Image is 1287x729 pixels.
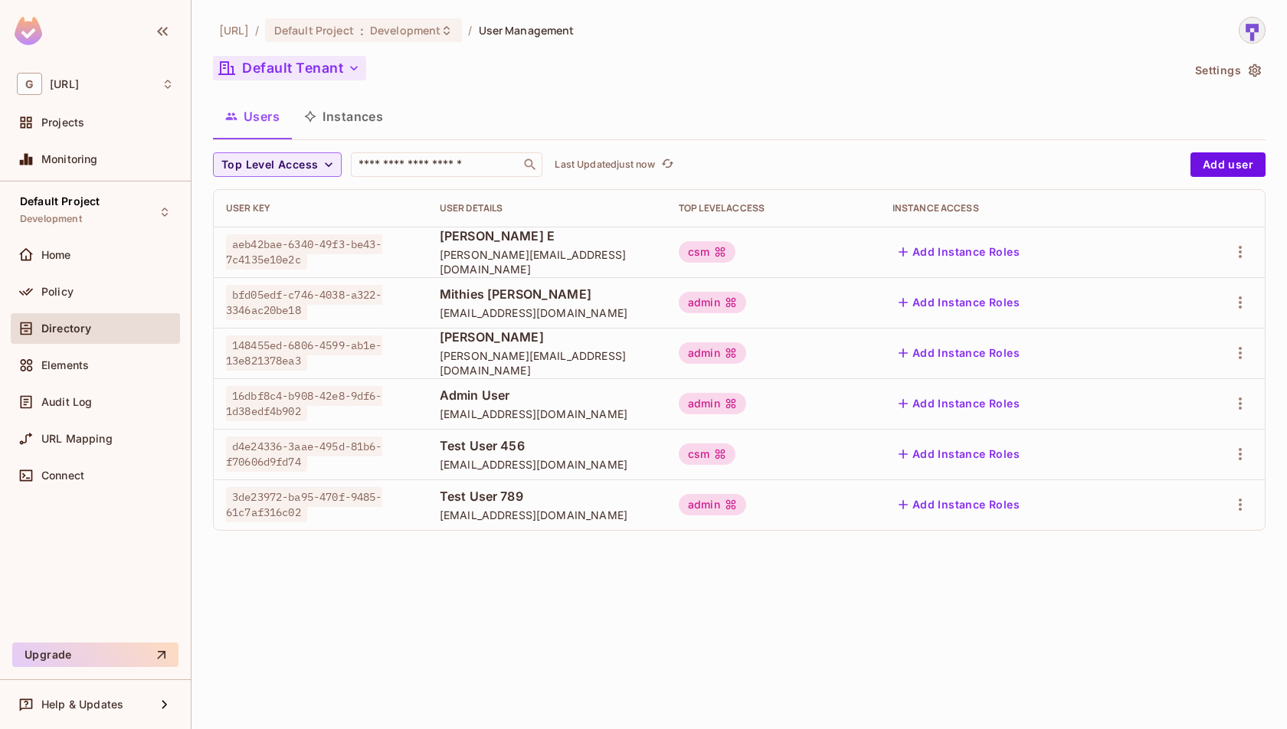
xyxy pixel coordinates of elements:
button: Add Instance Roles [892,492,1026,517]
span: Top Level Access [221,155,318,175]
span: URL Mapping [41,433,113,445]
span: Help & Updates [41,698,123,711]
span: Elements [41,359,89,371]
span: Audit Log [41,396,92,408]
button: refresh [658,155,676,174]
span: Default Project [20,195,100,208]
span: G [17,73,42,95]
span: Admin User [440,387,654,404]
span: [PERSON_NAME][EMAIL_ADDRESS][DOMAIN_NAME] [440,348,654,378]
span: Connect [41,469,84,482]
img: sharmila@genworx.ai [1240,18,1265,43]
span: [EMAIL_ADDRESS][DOMAIN_NAME] [440,508,654,522]
span: [PERSON_NAME] [440,329,654,345]
span: aeb42bae-6340-49f3-be43-7c4135e10e2c [226,234,382,270]
div: admin [679,494,746,515]
button: Upgrade [12,642,178,667]
button: Settings [1189,58,1266,83]
span: d4e24336-3aae-495d-81b6-f70606d9fd74 [226,436,382,472]
span: [EMAIL_ADDRESS][DOMAIN_NAME] [440,457,654,472]
button: Users [213,97,292,136]
button: Instances [292,97,395,136]
span: Directory [41,322,91,335]
span: Default Project [274,23,354,38]
img: SReyMgAAAABJRU5ErkJggg== [15,17,42,45]
button: Add Instance Roles [892,442,1026,466]
div: admin [679,342,746,364]
button: Top Level Access [213,152,342,177]
button: Add Instance Roles [892,240,1026,264]
span: Click to refresh data [655,155,676,174]
div: csm [679,241,735,263]
span: [PERSON_NAME] E [440,227,654,244]
span: Policy [41,286,74,298]
span: 148455ed-6806-4599-ab1e-13e821378ea3 [226,335,382,371]
span: 3de23972-ba95-470f-9485-61c7af316c02 [226,487,382,522]
span: Test User 789 [440,488,654,505]
span: bfd05edf-c746-4038-a322-3346ac20be18 [226,285,382,320]
div: User Key [226,202,415,214]
div: csm [679,443,735,465]
span: Monitoring [41,153,98,165]
div: Top Level Access [679,202,868,214]
li: / [468,23,472,38]
span: refresh [661,157,674,172]
span: : [359,25,365,37]
span: Development [370,23,440,38]
button: Default Tenant [213,56,366,80]
span: Mithies [PERSON_NAME] [440,286,654,302]
span: User Management [479,23,575,38]
button: Add Instance Roles [892,341,1026,365]
span: 16dbf8c4-b908-42e8-9df6-1d38edf4b902 [226,386,382,421]
span: Test User 456 [440,437,654,454]
button: Add Instance Roles [892,290,1026,315]
span: Development [20,213,82,225]
button: Add user [1190,152,1266,177]
span: the active workspace [219,23,249,38]
span: [EMAIL_ADDRESS][DOMAIN_NAME] [440,407,654,421]
span: Workspace: genworx.ai [50,78,79,90]
div: Instance Access [892,202,1161,214]
p: Last Updated just now [555,159,655,171]
div: admin [679,292,746,313]
button: Add Instance Roles [892,391,1026,416]
div: admin [679,393,746,414]
span: Projects [41,116,84,129]
span: [EMAIL_ADDRESS][DOMAIN_NAME] [440,306,654,320]
span: [PERSON_NAME][EMAIL_ADDRESS][DOMAIN_NAME] [440,247,654,276]
li: / [255,23,259,38]
span: Home [41,249,71,261]
div: User Details [440,202,654,214]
